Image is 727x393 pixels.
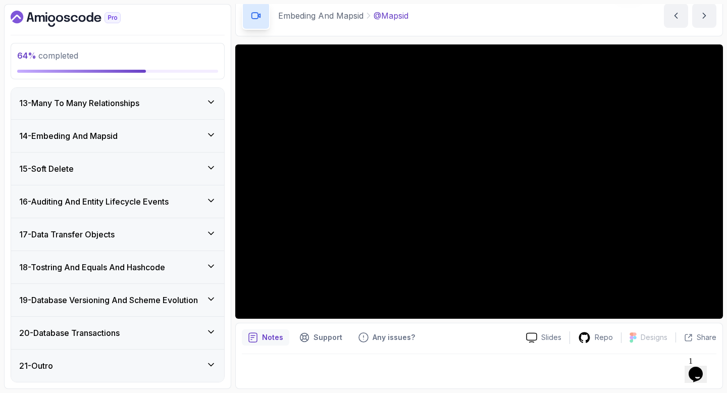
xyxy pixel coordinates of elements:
button: Support button [293,329,348,346]
span: completed [17,51,78,61]
button: 18-Tostring And Equals And Hashcode [11,251,224,283]
h3: 19 - Database Versioning And Scheme Evolution [19,294,198,306]
h3: 17 - Data Transfer Objects [19,228,115,240]
h3: 13 - Many To Many Relationships [19,97,139,109]
iframe: 4 - @MapsId [235,44,723,319]
p: Notes [262,332,283,342]
p: @Mapsid [374,10,408,22]
h3: 14 - Embeding And Mapsid [19,130,118,142]
button: Feedback button [352,329,421,346]
p: Designs [641,332,667,342]
p: Any issues? [373,332,415,342]
h3: 15 - Soft Delete [19,163,74,175]
iframe: chat widget [685,353,717,383]
button: 15-Soft Delete [11,153,224,185]
a: Repo [570,331,621,344]
button: 14-Embeding And Mapsid [11,120,224,152]
p: Share [697,332,716,342]
h3: 21 - Outro [19,360,53,372]
h3: 16 - Auditing And Entity Lifecycle Events [19,195,169,208]
button: previous content [664,4,688,28]
a: Dashboard [11,11,144,27]
button: 19-Database Versioning And Scheme Evolution [11,284,224,316]
button: 21-Outro [11,350,224,382]
button: 20-Database Transactions [11,317,224,349]
a: Slides [518,332,569,343]
h3: 18 - Tostring And Equals And Hashcode [19,261,165,273]
p: Support [314,332,342,342]
p: Slides [541,332,561,342]
p: Repo [595,332,613,342]
button: 17-Data Transfer Objects [11,218,224,251]
span: 64 % [17,51,36,61]
button: notes button [242,329,289,346]
h3: 20 - Database Transactions [19,327,120,339]
button: 16-Auditing And Entity Lifecycle Events [11,185,224,218]
button: next content [692,4,716,28]
button: Share [676,332,716,342]
button: 13-Many To Many Relationships [11,87,224,119]
p: Embeding And Mapsid [278,10,363,22]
